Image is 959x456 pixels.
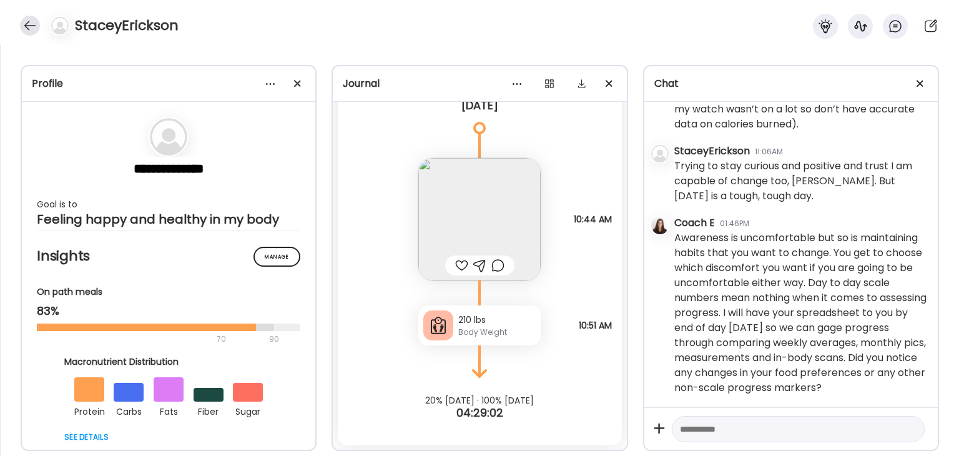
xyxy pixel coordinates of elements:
div: StaceyErickson [674,144,750,159]
img: bg-avatar-default.svg [150,118,187,156]
div: 70 [37,332,265,347]
div: fats [154,402,184,419]
div: Coach E [674,216,715,230]
div: Goal is to [37,197,300,212]
div: 83% [37,304,300,319]
div: sugar [233,402,263,419]
span: 10:44 AM [574,214,612,225]
div: Macronutrient Distribution [64,355,273,369]
h4: StaceyErickson [75,16,179,36]
div: [DATE] [348,98,611,113]
div: 04:29:02 [333,405,626,420]
div: 11:06AM [755,146,783,157]
div: Manage [253,247,300,267]
div: fiber [194,402,224,419]
div: 90 [268,332,280,347]
img: images%2Fh1js0q8Qdkgd2DV7yTtLcwWS4bK2%2FESGFlgM5WeON33oFwmme%2FtXB5zyVMlzvZx6SGQrqy_240 [418,158,541,280]
div: Awareness is uncomfortable but so is maintaining habits that you want to change. You get to choos... [674,230,928,395]
div: Trying to stay curious and positive and trust I am capable of change too, [PERSON_NAME]. But [DAT... [674,159,928,204]
span: 10:51 AM [579,320,612,331]
img: bg-avatar-default.svg [51,17,69,34]
img: avatars%2FFsPf04Jk68cSUdEwFQB7fxCFTtM2 [651,217,669,234]
h2: Insights [37,247,300,265]
div: Journal [343,76,616,91]
div: Profile [32,76,305,91]
div: 210 lbs [458,314,536,327]
div: protein [74,402,104,419]
div: Chat [654,76,928,91]
div: carbs [114,402,144,419]
div: Feeling happy and healthy in my body [37,212,300,227]
div: Body Weight [458,327,536,338]
div: 20% [DATE] · 100% [DATE] [333,395,626,405]
img: bg-avatar-default.svg [651,145,669,162]
div: On path meals [37,285,300,299]
div: 01:46PM [720,218,749,229]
